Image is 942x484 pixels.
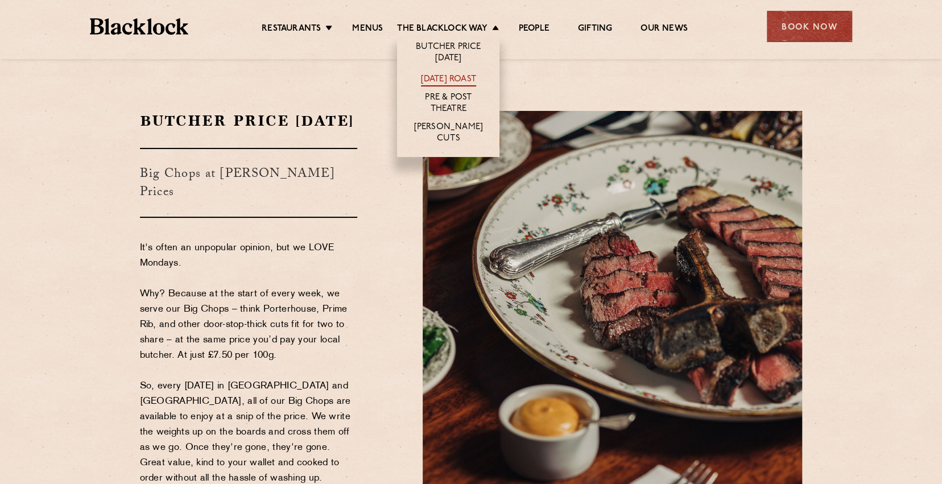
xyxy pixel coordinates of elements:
a: Our News [641,23,688,36]
a: Gifting [578,23,612,36]
a: The Blacklock Way [397,23,487,36]
a: People [519,23,549,36]
h3: Big Chops at [PERSON_NAME] Prices [140,148,358,218]
a: [PERSON_NAME] Cuts [408,122,488,146]
a: Pre & Post Theatre [408,92,488,116]
a: Restaurants [262,23,321,36]
h2: Butcher Price [DATE] [140,111,358,131]
div: Book Now [767,11,852,42]
a: Menus [352,23,383,36]
img: BL_Textured_Logo-footer-cropped.svg [90,18,188,35]
a: [DATE] Roast [421,74,476,86]
a: Butcher Price [DATE] [408,42,488,65]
